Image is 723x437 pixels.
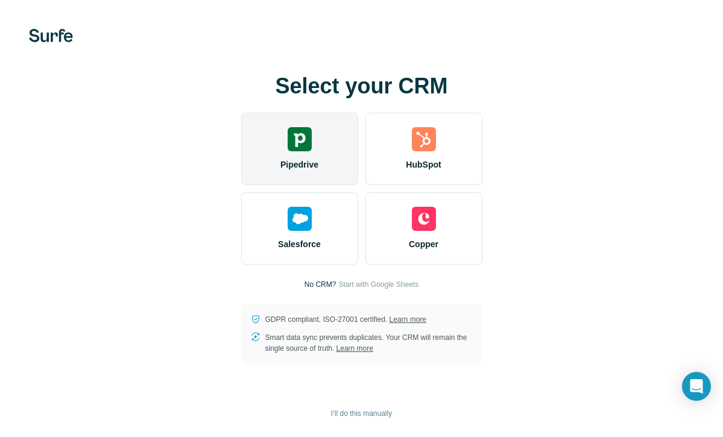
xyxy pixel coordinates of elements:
[265,314,426,325] p: GDPR compliant. ISO-27001 certified.
[278,238,321,250] span: Salesforce
[29,29,73,42] img: Surfe's logo
[288,207,312,231] img: salesforce's logo
[336,344,373,353] a: Learn more
[406,159,441,171] span: HubSpot
[412,127,436,151] img: hubspot's logo
[338,279,418,290] button: Start with Google Sheets
[241,74,482,98] h1: Select your CRM
[323,404,400,423] button: I’ll do this manually
[390,315,426,324] a: Learn more
[288,127,312,151] img: pipedrive's logo
[265,332,473,354] p: Smart data sync prevents duplicates. Your CRM will remain the single source of truth.
[280,159,318,171] span: Pipedrive
[409,238,438,250] span: Copper
[412,207,436,231] img: copper's logo
[305,279,336,290] p: No CRM?
[331,408,392,419] span: I’ll do this manually
[682,372,711,401] div: Open Intercom Messenger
